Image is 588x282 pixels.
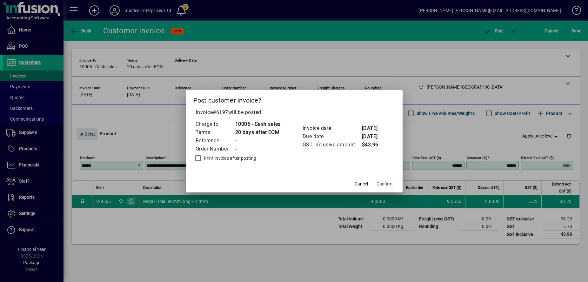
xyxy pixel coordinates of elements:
td: [DATE] [362,124,387,132]
span: Cancel [355,181,368,187]
td: Terms [195,128,235,137]
span: #6197 [213,109,228,115]
td: Order Number [195,145,235,153]
td: Due date [302,132,362,141]
td: Reference [195,137,235,145]
td: $43.96 [362,141,387,149]
span: Confirm [377,181,392,187]
td: Invoice date [302,124,362,132]
p: Invoice will be posted . [193,109,395,116]
h2: Post customer invoice? [186,90,403,108]
td: GST inclusive amount [302,141,362,149]
button: Cancel [351,178,371,190]
td: - [235,137,281,145]
button: Confirm [374,178,395,190]
td: Charge to [195,120,235,128]
td: [DATE] [362,132,387,141]
label: Print invoice after posting [203,155,257,161]
td: 10006 - Cash sales [235,120,281,128]
td: 20 days after EOM [235,128,281,137]
td: - [235,145,281,153]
